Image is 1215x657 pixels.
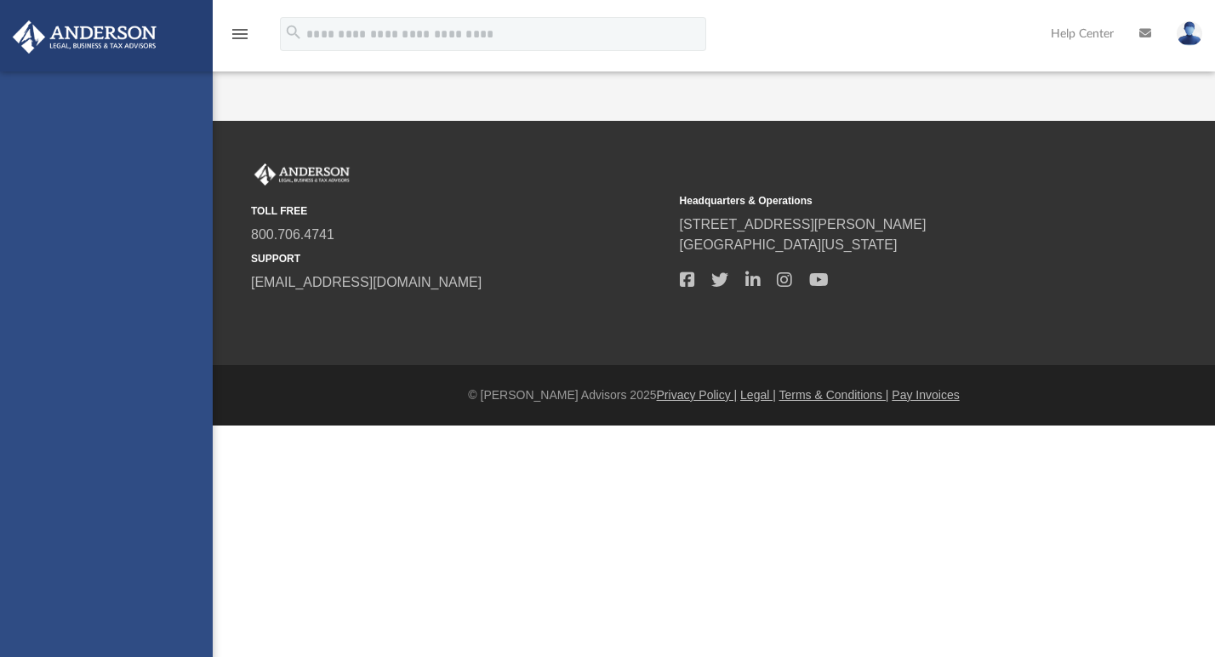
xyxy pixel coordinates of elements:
[251,227,334,242] a: 800.706.4741
[657,388,738,402] a: Privacy Policy |
[251,163,353,186] img: Anderson Advisors Platinum Portal
[892,388,959,402] a: Pay Invoices
[680,217,927,231] a: [STREET_ADDRESS][PERSON_NAME]
[284,23,303,42] i: search
[740,388,776,402] a: Legal |
[251,275,482,289] a: [EMAIL_ADDRESS][DOMAIN_NAME]
[230,24,250,44] i: menu
[230,32,250,44] a: menu
[680,237,898,252] a: [GEOGRAPHIC_DATA][US_STATE]
[779,388,889,402] a: Terms & Conditions |
[251,203,668,219] small: TOLL FREE
[1177,21,1202,46] img: User Pic
[213,386,1215,404] div: © [PERSON_NAME] Advisors 2025
[8,20,162,54] img: Anderson Advisors Platinum Portal
[251,251,668,266] small: SUPPORT
[680,193,1097,209] small: Headquarters & Operations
